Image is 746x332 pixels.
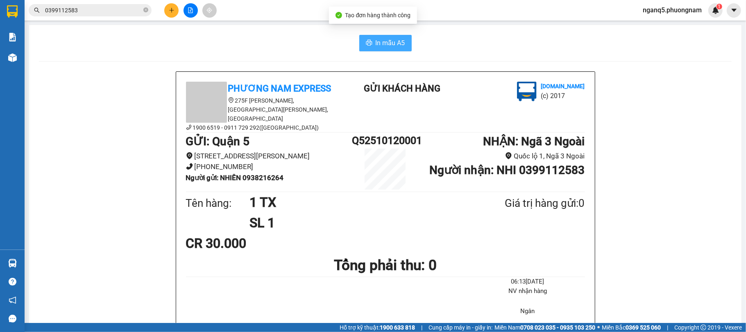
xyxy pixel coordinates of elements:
[186,163,193,170] span: phone
[184,3,198,18] button: file-add
[9,315,16,323] span: message
[718,4,721,9] span: 1
[186,152,193,159] span: environment
[470,307,585,316] li: Ngân
[186,123,333,132] li: 1900 6519 - 0911 729 292([GEOGRAPHIC_DATA])
[186,174,284,182] b: Người gửi : NHIÊN 0938216264
[465,195,585,212] div: Giá trị hàng gửi: 0
[470,286,585,296] li: NV nhận hàng
[9,296,16,304] span: notification
[366,39,372,47] span: printer
[597,326,600,329] span: ⚪️
[249,213,465,233] h1: SL 1
[8,53,17,62] img: warehouse-icon
[7,5,18,18] img: logo-vxr
[717,4,722,9] sup: 1
[336,12,342,18] span: check-circle
[228,83,331,94] b: Phương Nam Express
[169,7,175,13] span: plus
[34,7,40,13] span: search
[520,324,595,331] strong: 0708 023 035 - 0935 103 250
[667,323,668,332] span: |
[228,97,234,103] span: environment
[380,324,415,331] strong: 1900 633 818
[421,323,422,332] span: |
[143,7,148,14] span: close-circle
[541,83,585,89] b: [DOMAIN_NAME]
[364,83,440,94] b: Gửi khách hàng
[188,7,193,13] span: file-add
[8,259,17,268] img: warehouse-icon
[626,324,661,331] strong: 0369 525 060
[636,5,708,15] span: nganq5.phuongnam
[701,325,706,330] span: copyright
[186,135,250,148] b: GỬI : Quận 5
[494,323,595,332] span: Miền Nam
[712,7,719,14] img: icon-new-feature
[45,6,142,15] input: Tìm tên, số ĐT hoặc mã đơn
[9,278,16,286] span: question-circle
[419,151,585,162] li: Quốc lộ 1, Ngã 3 Ngoài
[186,254,585,277] h1: Tổng phải thu: 0
[340,323,415,332] span: Hỗ trợ kỹ thuật:
[483,135,585,148] b: NHẬN : Ngã 3 Ngoài
[505,152,512,159] span: environment
[249,192,465,213] h1: 1 TX
[206,7,212,13] span: aim
[730,7,738,14] span: caret-down
[186,161,352,172] li: [PHONE_NUMBER]
[359,35,412,51] button: printerIn mẫu A5
[143,7,148,12] span: close-circle
[186,233,317,254] div: CR 30.000
[376,38,405,48] span: In mẫu A5
[429,323,492,332] span: Cung cấp máy in - giấy in:
[164,3,179,18] button: plus
[186,195,250,212] div: Tên hàng:
[727,3,741,18] button: caret-down
[470,277,585,287] li: 06:13[DATE]
[352,133,418,149] h1: Q52510120001
[345,12,411,18] span: Tạo đơn hàng thành công
[541,91,585,101] li: (c) 2017
[186,96,333,123] li: 275F [PERSON_NAME], [GEOGRAPHIC_DATA][PERSON_NAME], [GEOGRAPHIC_DATA]
[517,82,537,101] img: logo.jpg
[202,3,217,18] button: aim
[429,163,585,177] b: Người nhận : NHI 0399112583
[8,33,17,41] img: solution-icon
[602,323,661,332] span: Miền Bắc
[186,124,192,130] span: phone
[186,151,352,162] li: [STREET_ADDRESS][PERSON_NAME]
